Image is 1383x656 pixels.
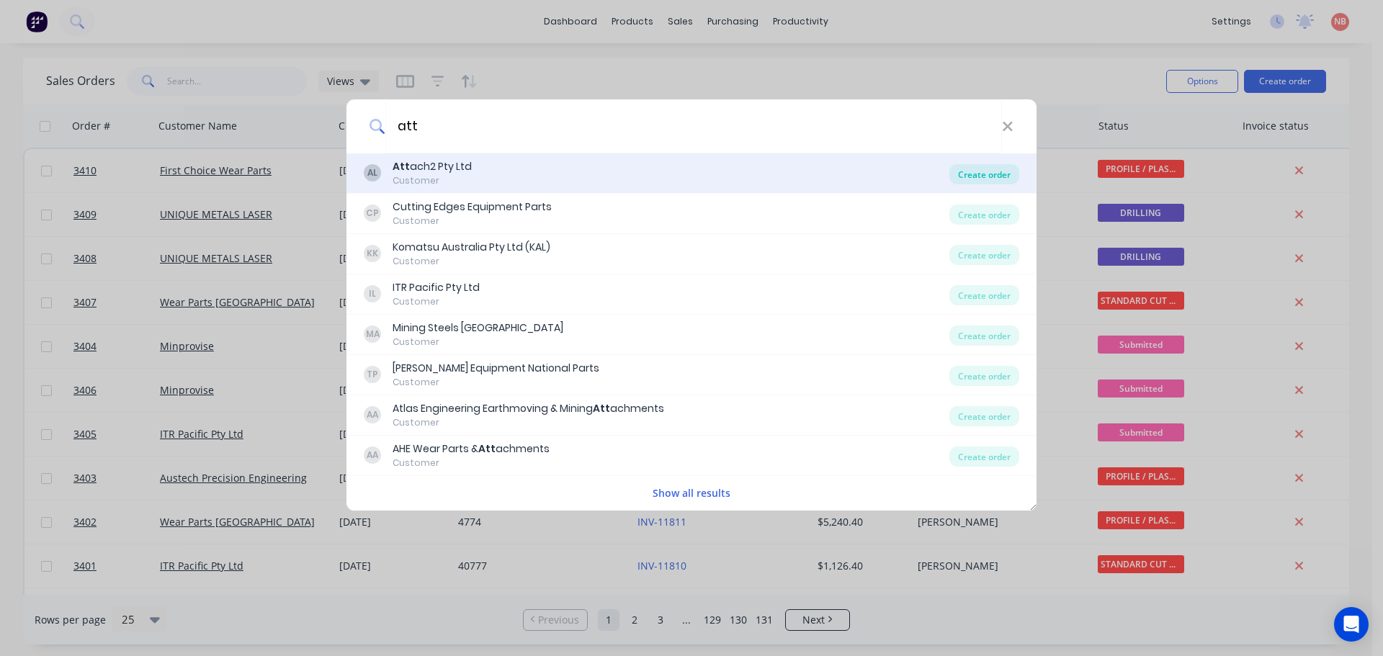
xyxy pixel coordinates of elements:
div: [PERSON_NAME] Equipment National Parts [393,361,599,376]
div: Customer [393,255,550,268]
div: Customer [393,295,480,308]
div: Customer [393,215,552,228]
div: Create order [949,406,1019,426]
div: Create order [949,325,1019,346]
div: Customer [393,376,599,389]
div: KK [364,245,381,262]
div: Create order [949,245,1019,265]
div: ITR Pacific Pty Ltd [393,280,480,295]
div: Customer [393,416,664,429]
div: Create order [949,164,1019,184]
div: Customer [393,336,563,349]
button: Show all results [648,485,735,501]
div: Cutting Edges Equipment Parts [393,199,552,215]
input: Enter a customer name to create a new order... [385,99,1002,153]
div: Atlas Engineering Earthmoving & Mining achments [393,401,664,416]
div: Komatsu Australia Pty Ltd (KAL) [393,240,550,255]
div: ach2 Pty Ltd [393,159,472,174]
div: Customer [393,457,550,469]
div: AA [364,446,381,464]
div: Create order [949,366,1019,386]
div: MA [364,325,381,343]
div: Create order [949,446,1019,467]
div: Create order [949,205,1019,225]
div: Create order [949,285,1019,305]
b: Att [593,401,610,415]
div: AL [364,164,381,181]
div: AA [364,406,381,423]
b: Att [393,159,410,174]
div: CP [364,205,381,222]
div: IL [364,285,381,302]
div: Mining Steels [GEOGRAPHIC_DATA] [393,320,563,336]
div: Customer [393,174,472,187]
div: TP [364,366,381,383]
b: Att [478,441,496,456]
div: Open Intercom Messenger [1334,607,1369,642]
div: AHE Wear Parts & achments [393,441,550,457]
